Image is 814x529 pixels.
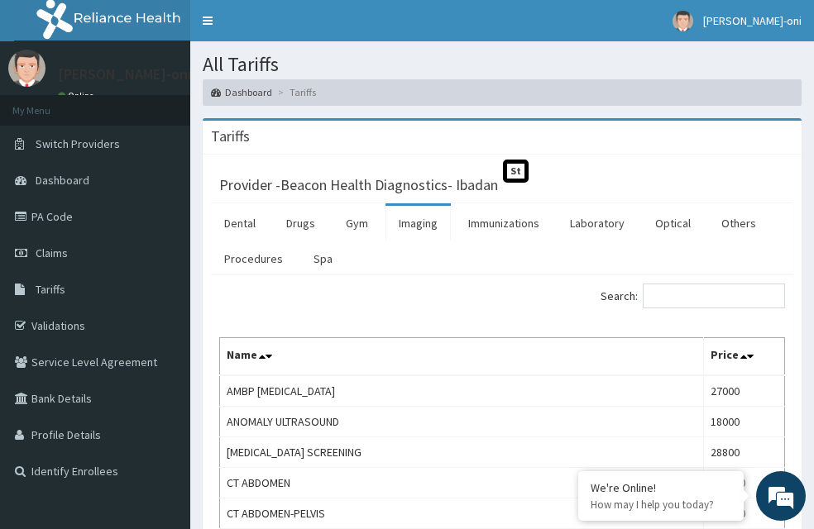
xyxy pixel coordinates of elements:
a: Dashboard [211,85,272,99]
td: ANOMALY ULTRASOUND [220,406,704,436]
a: Imaging [385,206,451,241]
td: CT ABDOMEN [220,467,704,498]
td: 27000 [704,375,785,407]
a: Immunizations [455,206,553,241]
td: 104400 [704,467,785,498]
a: Online [58,90,98,102]
th: Price [704,337,785,375]
div: We're Online! [591,480,731,495]
span: St [503,160,529,182]
td: 108000 [704,498,785,528]
h1: All Tariffs [203,54,802,75]
p: How may I help you today? [591,498,731,512]
td: 18000 [704,406,785,436]
a: Drugs [273,206,328,241]
td: [MEDICAL_DATA] SCREENING [220,436,704,467]
img: User Image [8,50,45,87]
span: Dashboard [36,173,89,188]
a: Dental [211,206,269,241]
h3: Tariffs [211,129,250,144]
a: Spa [300,241,346,276]
img: User Image [673,11,693,31]
span: Claims [36,245,68,260]
td: 28800 [704,436,785,467]
span: Tariffs [36,282,65,297]
h3: Provider - Beacon Health Diagnostics- Ibadan [219,178,498,193]
td: CT ABDOMEN-PELVIS [220,498,704,528]
td: AMBP [MEDICAL_DATA] [220,375,704,407]
label: Search: [601,284,785,308]
th: Name [220,337,704,375]
li: Tariffs [274,85,316,99]
input: Search: [643,284,785,308]
p: [PERSON_NAME]-oni [58,67,191,82]
a: Optical [642,206,704,241]
a: Laboratory [557,206,638,241]
a: Procedures [211,241,296,276]
a: Others [708,206,769,241]
span: [PERSON_NAME]-oni [703,13,802,28]
a: Gym [333,206,381,241]
span: Switch Providers [36,136,120,151]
